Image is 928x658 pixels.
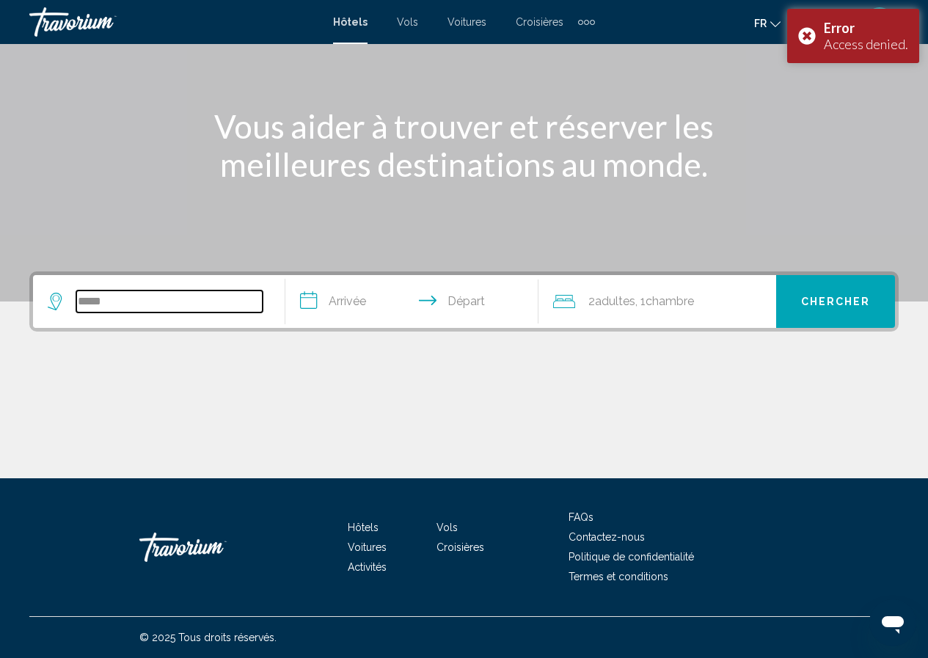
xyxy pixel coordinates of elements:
div: Access denied. [824,36,908,52]
a: Politique de confidentialité [569,551,694,563]
a: Vols [436,522,458,533]
a: Travorium [139,525,286,569]
a: FAQs [569,511,593,523]
a: Activités [348,561,387,573]
button: Change language [754,12,781,34]
div: Error [824,20,908,36]
button: Chercher [776,275,895,328]
span: © 2025 Tous droits réservés. [139,632,277,643]
button: Travelers: 2 adults, 0 children [538,275,776,328]
a: Voitures [447,16,486,28]
span: Adultes [595,294,635,308]
span: fr [754,18,767,29]
div: Search widget [33,275,895,328]
a: Voitures [348,541,387,553]
a: Croisières [516,16,563,28]
button: Check in and out dates [285,275,538,328]
button: User Menu [861,7,899,37]
h1: Vous aider à trouver et réserver les meilleures destinations au monde. [189,107,739,183]
a: Contactez-nous [569,531,645,543]
span: Chambre [646,294,694,308]
a: Termes et conditions [569,571,668,582]
span: 2 [588,291,635,312]
a: Hôtels [333,16,368,28]
button: Extra navigation items [578,10,595,34]
iframe: Bouton de lancement de la fenêtre de messagerie [869,599,916,646]
a: Croisières [436,541,484,553]
span: , 1 [635,291,694,312]
a: Vols [397,16,418,28]
a: Hôtels [348,522,379,533]
span: Chercher [801,296,871,308]
a: Travorium [29,7,318,37]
